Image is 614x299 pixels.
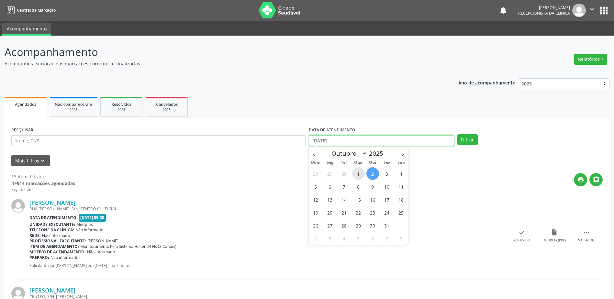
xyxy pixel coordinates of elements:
i: insert_drive_file [551,229,558,236]
span: Não informado [75,227,103,233]
label: PESQUISAR [11,125,33,135]
i: check [518,229,525,236]
select: Month [329,149,367,158]
button:  [589,173,603,186]
div: Mais ações [578,238,595,243]
div: de [11,180,75,187]
button:  [586,4,598,17]
span: Outubro 7, 2025 [338,180,351,193]
span: Outubro 15, 2025 [352,193,365,206]
input: Year [367,149,388,158]
span: Setembro 29, 2025 [324,167,336,180]
span: Outubro 12, 2025 [309,193,322,206]
b: Item de agendamento: [29,244,79,249]
span: Novembro 7, 2025 [381,232,393,245]
span: Outubro 21, 2025 [338,206,351,219]
span: Outubro 19, 2025 [309,206,322,219]
div: Página 1 de 1 [11,187,75,192]
a: [PERSON_NAME] [29,199,75,206]
span: Não informado [50,255,78,260]
i: print [577,176,584,183]
span: Outubro 28, 2025 [338,219,351,232]
span: Outubro 2, 2025 [366,167,379,180]
span: Central de Marcação [17,7,56,13]
span: Outubro 16, 2025 [366,193,379,206]
button: apps [598,5,609,16]
button: notifications [499,6,508,15]
span: Outubro 6, 2025 [324,180,336,193]
span: Outubro 29, 2025 [352,219,365,232]
span: Cancelados [156,102,178,107]
img: img [11,199,25,213]
span: Outubro 8, 2025 [352,180,365,193]
span: Outubro 10, 2025 [381,180,393,193]
span: Resolvidos [111,102,131,107]
button: Filtrar [457,134,478,145]
div: 2025 [55,107,92,112]
span: Outubro 9, 2025 [366,180,379,193]
b: Profissional executante: [29,238,86,244]
strong: 914 marcações agendadas [17,180,75,186]
span: Outubro 25, 2025 [395,206,407,219]
span: Novembro 5, 2025 [352,232,365,245]
span: Qua [351,161,365,165]
span: Outubro 3, 2025 [381,167,393,180]
span: Sex [380,161,394,165]
div: 13 itens filtrados [11,173,75,180]
p: Acompanhamento [5,44,428,60]
span: [DATE] 09:30 [79,214,106,221]
span: Ter [337,161,351,165]
img: img [572,4,586,17]
span: Não informado [42,233,70,238]
span: Novembro 4, 2025 [338,232,351,245]
i:  [588,6,596,13]
span: Não informado [87,249,115,255]
div: Resolvido [513,238,530,243]
input: Nome, CNS [11,135,306,146]
label: DATA DE ATENDIMENTO [309,125,355,135]
p: Solicitado por [PERSON_NAME] em [DATE] - há 7 horas [29,263,506,268]
span: Novembro 1, 2025 [395,219,407,232]
b: Telefone da clínica: [29,227,74,233]
span: Outubro 31, 2025 [381,219,393,232]
span: Outubro 26, 2025 [309,219,322,232]
span: Outubro 30, 2025 [366,219,379,232]
i:  [583,229,590,236]
span: Outubro 24, 2025 [381,206,393,219]
span: Outubro 27, 2025 [324,219,336,232]
span: Setembro 30, 2025 [338,167,351,180]
span: Outubro 17, 2025 [381,193,393,206]
span: Outubro 1, 2025 [352,167,365,180]
span: Outubro 5, 2025 [309,180,322,193]
span: Outubro 14, 2025 [338,193,351,206]
span: Novembro 3, 2025 [324,232,336,245]
b: Unidade executante: [29,222,75,227]
span: Outubro 23, 2025 [366,206,379,219]
i:  [593,176,600,183]
span: Novembro 8, 2025 [395,232,407,245]
span: Outubro 13, 2025 [324,193,336,206]
div: 2025 [151,107,183,112]
div: Exportar (PDF) [542,238,566,243]
button: Mais filtroskeyboard_arrow_down [11,155,50,166]
p: Acompanhe a situação das marcações correntes e finalizadas [5,60,428,67]
span: Outubro 20, 2025 [324,206,336,219]
a: [PERSON_NAME] [29,287,75,294]
span: Agendados [15,102,36,107]
b: Data de atendimento: [29,215,78,220]
span: Setembro 28, 2025 [309,167,322,180]
i: keyboard_arrow_down [39,157,46,164]
span: Não compareceram [55,102,92,107]
button: Relatórios [574,54,607,65]
span: Monitoramento Pelo Sistema Holter 24 Hs (3 Canais) [80,244,176,249]
input: Selecione um intervalo [309,135,454,146]
a: Acompanhamento [2,23,51,36]
span: Outubro 18, 2025 [395,193,407,206]
span: Recepcionista da clínica [518,10,570,16]
span: Qui [365,161,380,165]
span: Novembro 2, 2025 [309,232,322,245]
div: 2025 [105,107,138,112]
span: [PERSON_NAME] [87,238,118,244]
span: Outubro 4, 2025 [395,167,407,180]
button: print [574,173,587,186]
